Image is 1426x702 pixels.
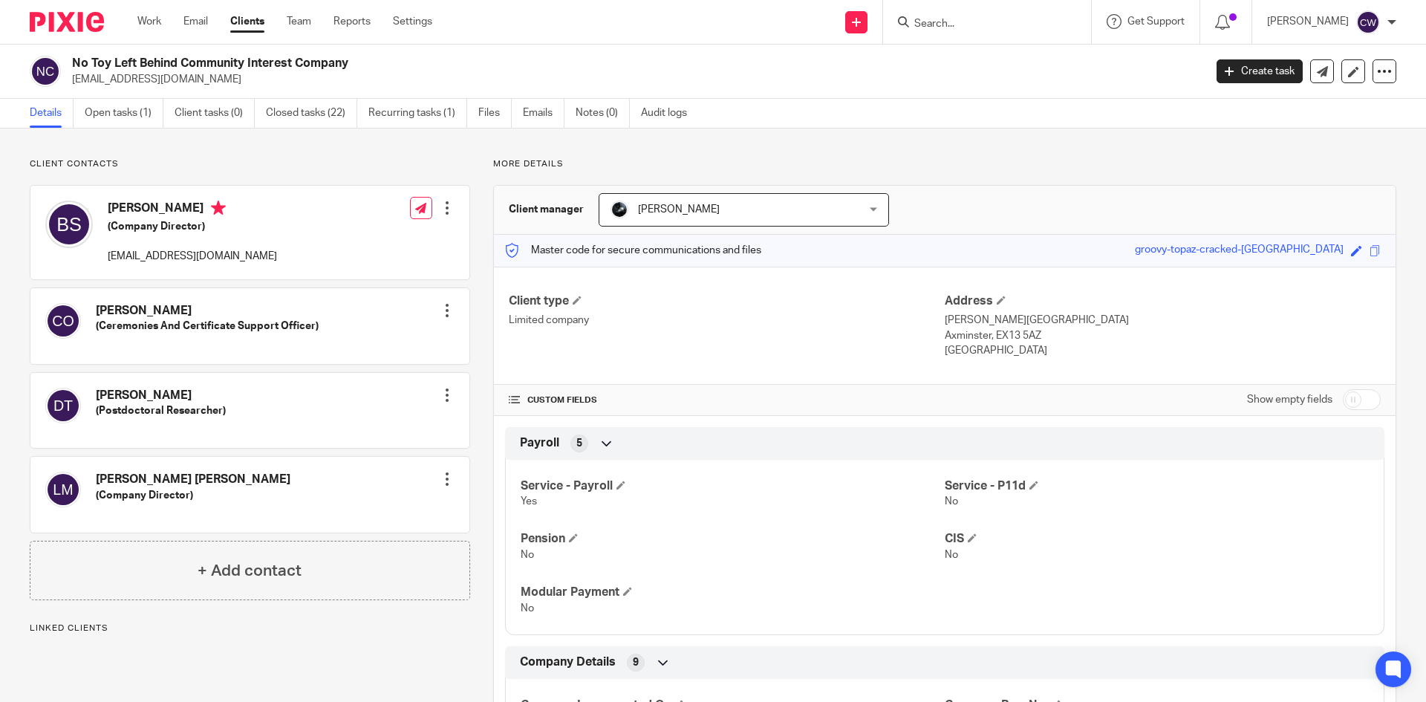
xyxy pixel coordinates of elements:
[96,488,290,503] h5: (Company Director)
[945,313,1381,328] p: [PERSON_NAME][GEOGRAPHIC_DATA]
[333,14,371,29] a: Reports
[72,72,1194,87] p: [EMAIL_ADDRESS][DOMAIN_NAME]
[509,394,945,406] h4: CUSTOM FIELDS
[30,623,470,634] p: Linked clients
[30,12,104,32] img: Pixie
[45,388,81,423] img: svg%3E
[1267,14,1349,29] p: [PERSON_NAME]
[45,303,81,339] img: svg%3E
[638,204,720,215] span: [PERSON_NAME]
[945,293,1381,309] h4: Address
[45,472,81,507] img: svg%3E
[30,158,470,170] p: Client contacts
[30,99,74,128] a: Details
[520,654,616,670] span: Company Details
[96,319,319,334] h5: (Ceremonies And Certificate Support Officer)
[137,14,161,29] a: Work
[96,303,319,319] h4: [PERSON_NAME]
[633,655,639,670] span: 9
[521,585,945,600] h4: Modular Payment
[913,18,1046,31] input: Search
[523,99,564,128] a: Emails
[478,99,512,128] a: Files
[368,99,467,128] a: Recurring tasks (1)
[509,313,945,328] p: Limited company
[521,478,945,494] h4: Service - Payroll
[945,531,1369,547] h4: CIS
[108,201,277,219] h4: [PERSON_NAME]
[1217,59,1303,83] a: Create task
[945,478,1369,494] h4: Service - P11d
[175,99,255,128] a: Client tasks (0)
[1356,10,1380,34] img: svg%3E
[521,531,945,547] h4: Pension
[198,559,302,582] h4: + Add contact
[945,550,958,560] span: No
[393,14,432,29] a: Settings
[521,496,537,507] span: Yes
[211,201,226,215] i: Primary
[509,202,584,217] h3: Client manager
[72,56,970,71] h2: No Toy Left Behind Community Interest Company
[576,99,630,128] a: Notes (0)
[230,14,264,29] a: Clients
[96,472,290,487] h4: [PERSON_NAME] [PERSON_NAME]
[520,435,559,451] span: Payroll
[641,99,698,128] a: Audit logs
[521,603,534,614] span: No
[521,550,534,560] span: No
[45,201,93,248] img: svg%3E
[108,219,277,234] h5: (Company Director)
[576,436,582,451] span: 5
[945,496,958,507] span: No
[183,14,208,29] a: Email
[1135,242,1344,259] div: groovy-topaz-cracked-[GEOGRAPHIC_DATA]
[493,158,1396,170] p: More details
[1247,392,1332,407] label: Show empty fields
[96,388,226,403] h4: [PERSON_NAME]
[287,14,311,29] a: Team
[266,99,357,128] a: Closed tasks (22)
[945,328,1381,343] p: Axminster, EX13 5AZ
[945,343,1381,358] p: [GEOGRAPHIC_DATA]
[85,99,163,128] a: Open tasks (1)
[96,403,226,418] h5: (Postdoctoral Researcher)
[108,249,277,264] p: [EMAIL_ADDRESS][DOMAIN_NAME]
[30,56,61,87] img: svg%3E
[1127,16,1185,27] span: Get Support
[505,243,761,258] p: Master code for secure communications and files
[611,201,628,218] img: 1000002122.jpg
[509,293,945,309] h4: Client type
